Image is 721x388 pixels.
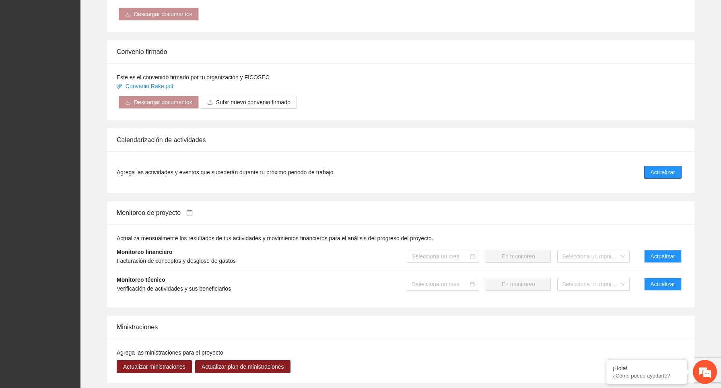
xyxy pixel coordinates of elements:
span: upload [207,99,213,106]
span: Actualizar [651,168,675,177]
button: Actualizar plan de ministraciones [195,360,290,373]
span: Agrega las actividades y eventos que sucederán durante tu próximo periodo de trabajo. [117,168,335,177]
a: Convenio Rake.pdf [117,83,175,89]
div: ¡Hola! [612,365,681,371]
span: Estamos en línea. [47,107,111,189]
div: Ministraciones [117,316,685,338]
div: Chatee con nosotros ahora [42,41,135,52]
a: calendar [181,209,193,216]
span: Agrega las ministraciones para el proyecto [117,349,223,356]
span: Actualiza mensualmente los resultados de tus actividades y movimientos financieros para el anális... [117,235,433,241]
span: Descargar documentos [134,98,192,107]
textarea: Escriba su mensaje y pulse “Intro” [4,220,153,248]
span: Actualizar ministraciones [123,362,185,371]
button: downloadDescargar documentos [119,96,199,109]
span: Descargar documentos [134,10,192,19]
span: uploadSubir nuevo convenio firmado [201,99,297,105]
strong: Monitoreo técnico [117,277,165,283]
span: download [125,11,131,18]
div: Convenio firmado [117,40,685,63]
button: uploadSubir nuevo convenio firmado [201,96,297,109]
a: Actualizar plan de ministraciones [195,363,290,370]
button: Actualizar [644,166,682,179]
div: Minimizar ventana de chat en vivo [132,4,151,23]
span: Este es el convenido firmado por tu organización y FICOSEC [117,74,270,80]
button: Actualizar [644,278,682,291]
div: Calendarización de actividades [117,128,685,151]
span: download [125,99,131,106]
span: Actualizar [651,252,675,261]
a: Actualizar ministraciones [117,363,192,370]
span: Facturación de conceptos y desglose de gastos [117,258,236,264]
span: calendar [470,282,475,287]
button: Actualizar ministraciones [117,360,192,373]
span: Actualizar plan de ministraciones [202,362,284,371]
p: ¿Cómo puedo ayudarte? [612,373,681,379]
span: paper-clip [117,83,122,89]
span: calendar [186,209,193,216]
span: Actualizar [651,280,675,289]
button: downloadDescargar documentos [119,8,199,21]
span: Subir nuevo convenio firmado [216,98,290,107]
span: Verificación de actividades y sus beneficiarios [117,285,231,292]
span: calendar [470,254,475,259]
div: Monitoreo de proyecto [117,201,685,224]
strong: Monitoreo financiero [117,249,172,255]
button: Actualizar [644,250,682,263]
